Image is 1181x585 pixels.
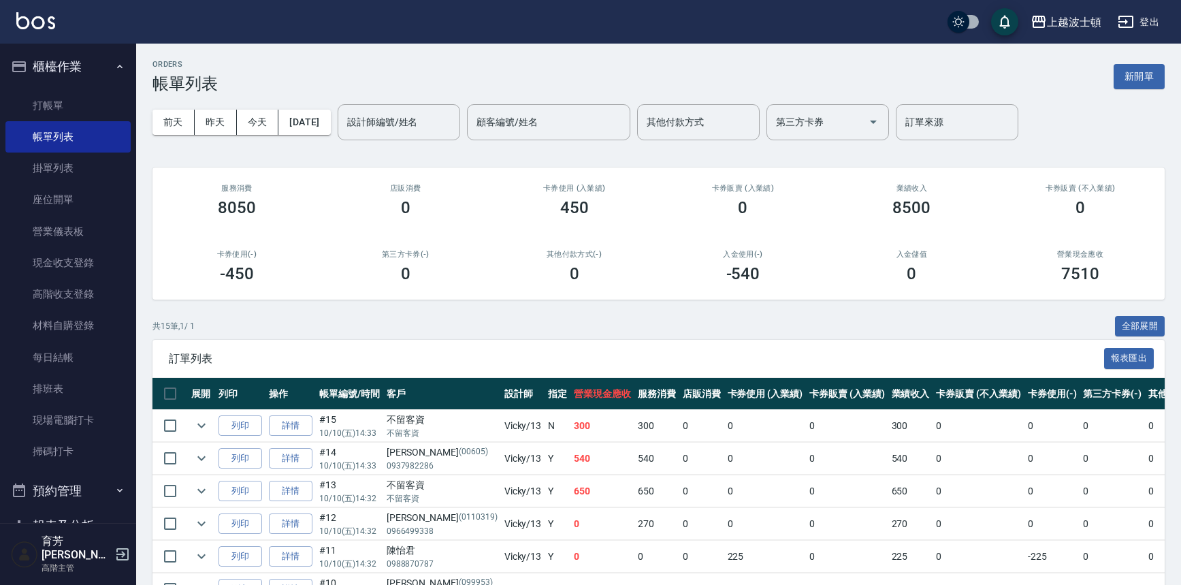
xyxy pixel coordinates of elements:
td: 0 [724,443,807,475]
td: 225 [724,541,807,573]
h2: 第三方卡券(-) [338,250,474,259]
p: 高階主管 [42,562,111,574]
p: 不留客資 [387,427,498,439]
a: 座位開單 [5,184,131,215]
td: 0 [1080,475,1145,507]
td: -225 [1024,541,1080,573]
th: 展開 [188,378,215,410]
div: [PERSON_NAME] [387,445,498,460]
a: 現金收支登錄 [5,247,131,279]
p: 10/10 (五) 14:32 [319,525,380,537]
td: 540 [888,443,933,475]
p: 10/10 (五) 14:32 [319,558,380,570]
td: 0 [724,508,807,540]
td: 0 [1080,410,1145,442]
td: 0 [1024,443,1080,475]
div: [PERSON_NAME] [387,511,498,525]
button: 列印 [219,481,262,502]
a: 材料自購登錄 [5,310,131,341]
td: 0 [1080,508,1145,540]
th: 卡券販賣 (不入業績) [933,378,1024,410]
button: 上越波士頓 [1025,8,1107,36]
td: 650 [888,475,933,507]
h3: 0 [401,198,410,217]
td: 0 [933,508,1024,540]
th: 帳單編號/時間 [316,378,383,410]
td: #12 [316,508,383,540]
button: Open [862,111,884,133]
h5: 育芳[PERSON_NAME] [42,535,111,562]
img: Person [11,541,38,568]
a: 排班表 [5,373,131,405]
p: 0937982286 [387,460,498,472]
td: 0 [724,410,807,442]
td: 0 [724,475,807,507]
a: 掃碼打卡 [5,436,131,467]
td: Y [545,475,570,507]
h3: -540 [726,264,760,283]
img: Logo [16,12,55,29]
h3: 0 [738,198,747,217]
td: 0 [933,410,1024,442]
button: 列印 [219,448,262,469]
td: 650 [570,475,634,507]
td: 0 [1080,541,1145,573]
h3: 0 [401,264,410,283]
button: [DATE] [278,110,330,135]
a: 高階收支登錄 [5,279,131,310]
td: 0 [679,541,724,573]
p: 0988870787 [387,558,498,570]
button: 全部展開 [1115,316,1165,337]
button: 登出 [1112,10,1165,35]
td: Vicky /13 [501,410,545,442]
h3: 0 [907,264,916,283]
td: 0 [933,443,1024,475]
h2: 卡券使用 (入業績) [506,184,643,193]
td: Y [545,541,570,573]
td: 0 [1080,443,1145,475]
p: 10/10 (五) 14:33 [319,460,380,472]
h3: 7510 [1061,264,1099,283]
h2: ORDERS [152,60,218,69]
td: N [545,410,570,442]
th: 業績收入 [888,378,933,410]
td: Vicky /13 [501,475,545,507]
a: 詳情 [269,448,312,469]
td: #13 [316,475,383,507]
td: Y [545,443,570,475]
td: 0 [806,541,888,573]
td: 0 [806,508,888,540]
td: Y [545,508,570,540]
td: 0 [570,541,634,573]
h2: 業績收入 [843,184,980,193]
td: 270 [634,508,679,540]
th: 設計師 [501,378,545,410]
button: 列印 [219,415,262,437]
td: #15 [316,410,383,442]
a: 打帳單 [5,90,131,121]
a: 每日結帳 [5,342,131,373]
td: #11 [316,541,383,573]
button: expand row [191,448,212,469]
h2: 入金儲值 [843,250,980,259]
h3: 帳單列表 [152,74,218,93]
button: expand row [191,546,212,567]
button: save [991,8,1018,35]
p: (0110319) [459,511,498,525]
h3: 0 [1075,198,1085,217]
button: 列印 [219,513,262,535]
td: 0 [679,443,724,475]
h3: 0 [570,264,579,283]
h2: 卡券販賣 (不入業績) [1012,184,1148,193]
td: Vicky /13 [501,508,545,540]
td: 540 [634,443,679,475]
h2: 營業現金應收 [1012,250,1148,259]
h3: 450 [560,198,589,217]
h3: -450 [220,264,254,283]
td: 0 [570,508,634,540]
td: 0 [679,508,724,540]
div: 不留客資 [387,413,498,427]
td: 0 [679,475,724,507]
button: expand row [191,481,212,501]
th: 列印 [215,378,265,410]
